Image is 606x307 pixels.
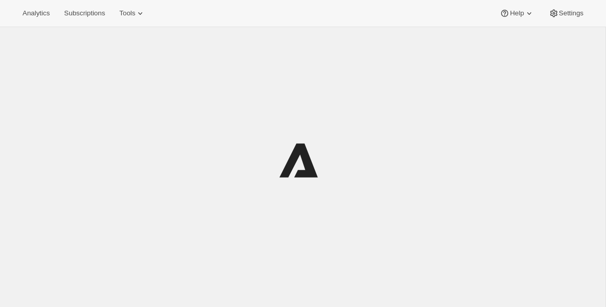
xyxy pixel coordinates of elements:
[510,9,524,17] span: Help
[16,6,56,20] button: Analytics
[113,6,151,20] button: Tools
[58,6,111,20] button: Subscriptions
[493,6,540,20] button: Help
[543,6,590,20] button: Settings
[64,9,105,17] span: Subscriptions
[23,9,50,17] span: Analytics
[119,9,135,17] span: Tools
[559,9,583,17] span: Settings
